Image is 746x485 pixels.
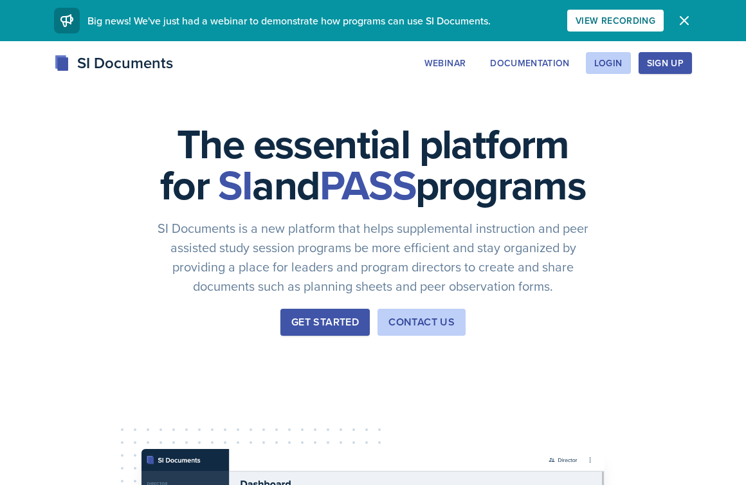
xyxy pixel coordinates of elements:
div: Documentation [490,58,570,68]
div: View Recording [576,15,655,26]
div: Login [594,58,623,68]
button: Webinar [416,52,474,74]
button: Contact Us [378,309,466,336]
button: Documentation [482,52,578,74]
div: Contact Us [388,315,455,330]
div: Get Started [291,315,359,330]
span: Big news! We've just had a webinar to demonstrate how programs can use SI Documents. [87,14,491,28]
div: Webinar [424,58,466,68]
button: Get Started [280,309,370,336]
div: SI Documents [54,51,173,75]
button: View Recording [567,10,664,32]
div: Sign Up [647,58,684,68]
button: Login [586,52,631,74]
button: Sign Up [639,52,692,74]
